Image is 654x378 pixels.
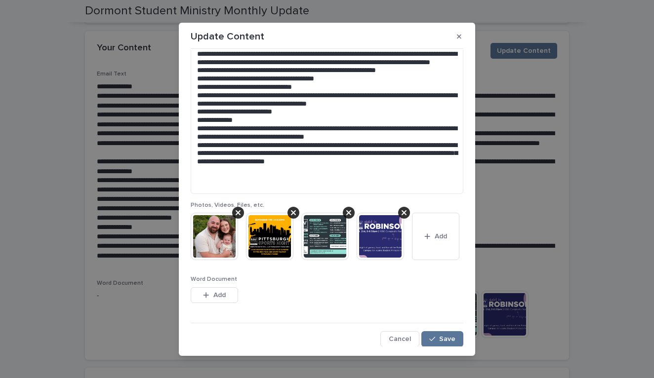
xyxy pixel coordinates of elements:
p: Update Content [191,31,264,42]
span: Cancel [389,336,411,342]
button: Save [421,331,463,347]
button: Add [412,213,459,260]
span: Photos, Videos, Files, etc. [191,202,264,208]
button: Add [191,287,238,303]
span: Word Document [191,276,237,282]
span: Add [213,292,226,299]
button: Cancel [380,331,419,347]
span: Add [435,233,447,240]
span: Save [439,336,455,342]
